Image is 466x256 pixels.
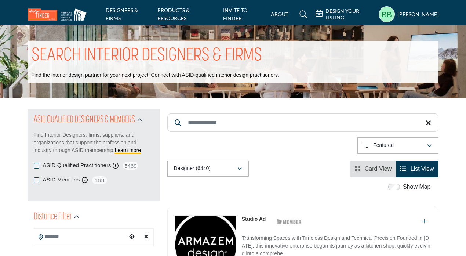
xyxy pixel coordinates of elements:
div: Choose your current location [126,229,137,245]
input: Search Location [34,230,127,244]
img: ASID Members Badge Icon [273,217,306,226]
div: Clear search location [141,229,151,245]
a: Learn more [115,147,141,153]
h5: DESIGN YOUR LISTING [325,8,375,21]
h2: ASID QUALIFIED DESIGNERS & MEMBERS [34,113,135,127]
p: Find the interior design partner for your next project. Connect with ASID-qualified interior desi... [32,72,279,79]
a: PRODUCTS & RESOURCES [157,7,190,21]
span: List View [411,166,434,172]
input: Search Keyword [167,113,438,132]
img: Site Logo [28,8,90,21]
label: Show Map [403,183,431,191]
p: Find Interior Designers, firms, suppliers, and organizations that support the profession and indu... [34,131,154,154]
button: Show hide supplier dropdown [379,6,395,22]
button: Designer (6440) [167,161,249,177]
a: Studio Ad [242,216,266,222]
a: View Card [354,166,392,172]
h5: [PERSON_NAME] [398,11,438,18]
p: Studio Ad [242,215,266,223]
input: ASID Qualified Practitioners checkbox [34,163,39,169]
a: ABOUT [271,11,288,17]
p: Featured [373,142,394,149]
p: Designer (6440) [174,165,211,172]
div: DESIGN YOUR LISTING [316,8,375,21]
label: ASID Members [43,176,80,184]
a: INVITE TO FINDER [223,7,247,21]
button: Featured [357,137,438,154]
a: DESIGNERS & FIRMS [106,7,138,21]
h1: SEARCH INTERIOR DESIGNERS & FIRMS [32,44,262,67]
label: ASID Qualified Practitioners [43,161,111,170]
li: Card View [350,161,396,177]
a: View List [400,166,434,172]
span: 188 [91,176,108,185]
li: List View [396,161,438,177]
a: Search [292,8,312,20]
a: Add To List [422,218,427,224]
span: Card View [365,166,392,172]
input: ASID Members checkbox [34,177,39,183]
span: 5469 [122,161,139,170]
h2: Distance Filter [34,210,72,224]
